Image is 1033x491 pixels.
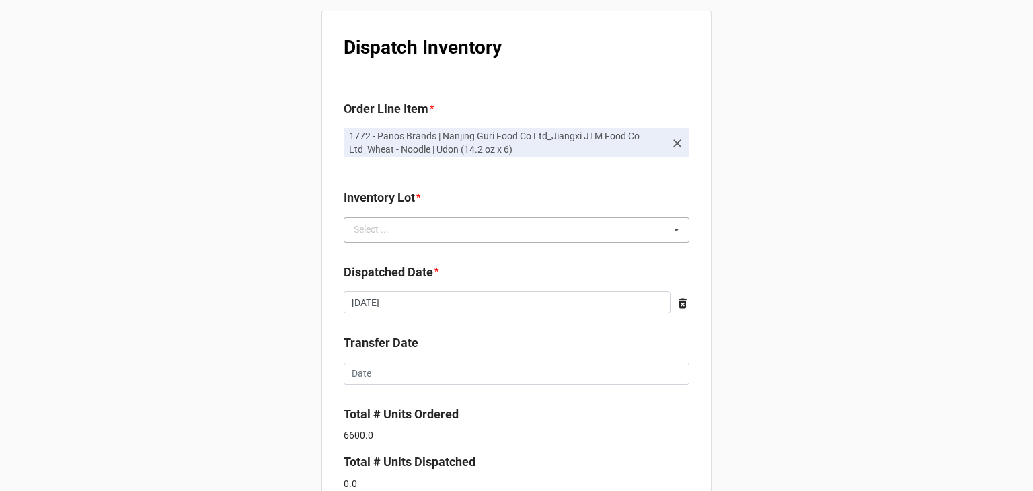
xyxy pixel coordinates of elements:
[344,188,415,207] label: Inventory Lot
[344,428,689,442] p: 6600.0
[344,407,459,421] b: Total # Units Ordered
[344,363,689,385] input: Date
[344,263,433,282] label: Dispatched Date
[344,334,418,352] label: Transfer Date
[344,100,428,118] label: Order Line Item
[349,129,665,156] p: 1772 - Panos Brands | Nanjing Guri Food Co Ltd_Jiangxi JTM Food Co Ltd_Wheat - Noodle | Udon (14....
[344,455,475,469] b: Total # Units Dispatched
[344,477,689,490] p: 0.0
[350,222,408,237] div: Select ...
[344,291,671,314] input: Date
[344,36,502,59] b: Dispatch Inventory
